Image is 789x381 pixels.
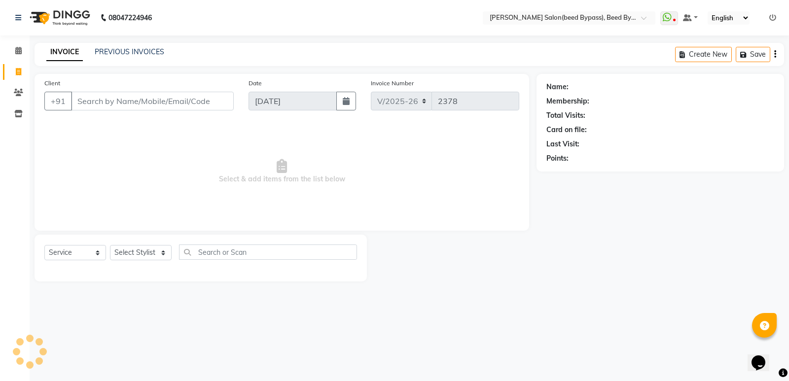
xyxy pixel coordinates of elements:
[44,92,72,110] button: +91
[71,92,234,110] input: Search by Name/Mobile/Email/Code
[371,79,414,88] label: Invoice Number
[675,47,732,62] button: Create New
[25,4,93,32] img: logo
[546,125,587,135] div: Card on file:
[46,43,83,61] a: INVOICE
[249,79,262,88] label: Date
[546,82,569,92] div: Name:
[44,79,60,88] label: Client
[108,4,152,32] b: 08047224946
[546,139,579,149] div: Last Visit:
[95,47,164,56] a: PREVIOUS INVOICES
[736,47,770,62] button: Save
[748,342,779,371] iframe: chat widget
[546,153,569,164] div: Points:
[546,110,585,121] div: Total Visits:
[179,244,357,260] input: Search or Scan
[44,122,519,221] span: Select & add items from the list below
[546,96,589,106] div: Membership:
